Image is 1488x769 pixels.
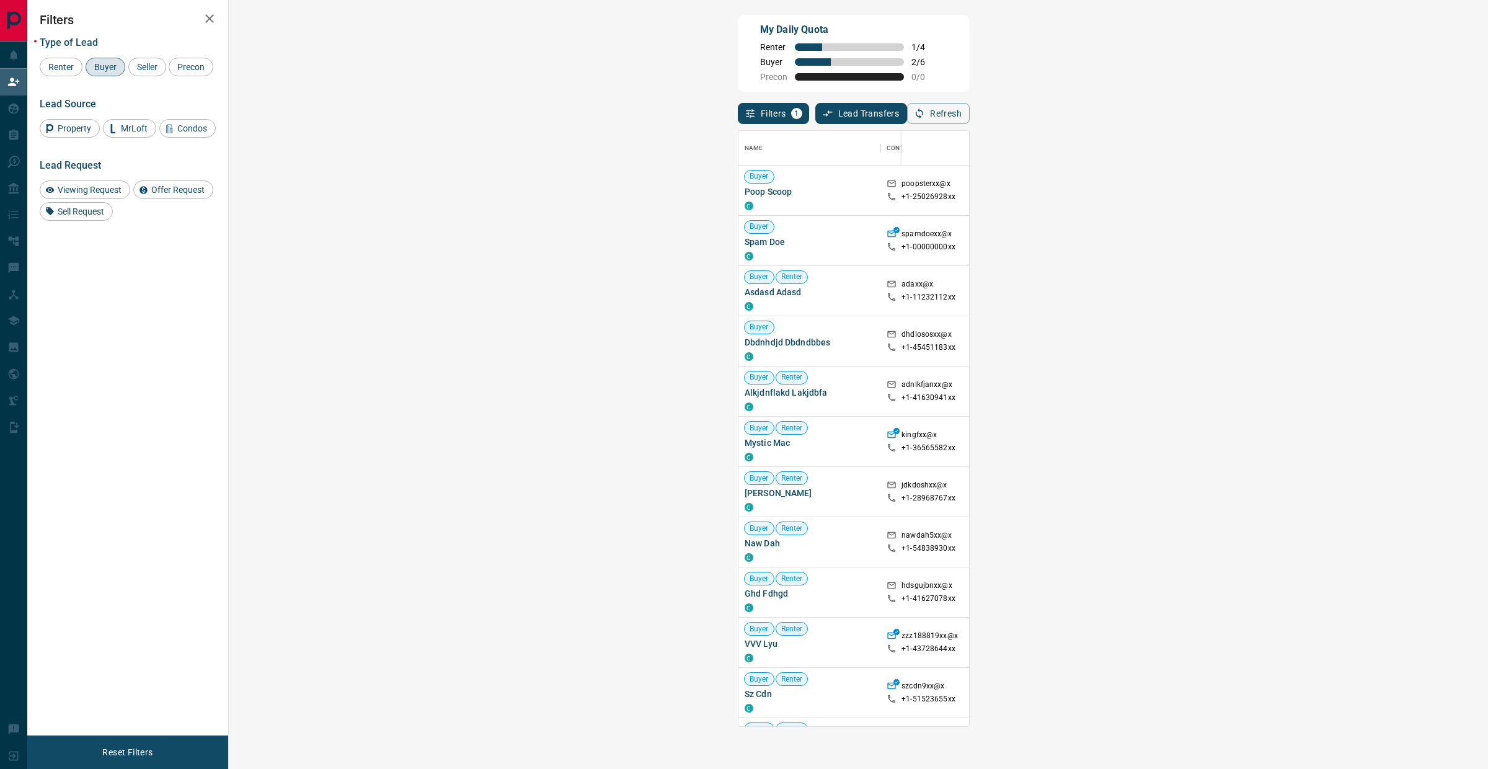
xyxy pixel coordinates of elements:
span: Buyer [745,272,774,282]
span: Buyer [745,674,774,685]
span: Renter [776,423,808,433]
div: Condos [159,119,216,138]
span: Precon [173,62,209,72]
button: Lead Transfers [815,103,908,124]
p: dhdiososxx@x [901,329,952,342]
div: condos.ca [745,453,753,461]
p: +1- 43728644xx [901,644,955,654]
div: Renter [40,58,82,76]
div: condos.ca [745,252,753,260]
div: Sell Request [40,202,113,221]
p: +1- 41627078xx [901,593,955,604]
span: 0 / 0 [911,72,939,82]
button: Filters1 [738,103,809,124]
div: condos.ca [745,704,753,713]
div: condos.ca [745,553,753,562]
span: Renter [776,624,808,634]
span: Seller [133,62,162,72]
span: Viewing Request [53,185,126,195]
span: Buyer [745,724,774,735]
span: Renter [776,473,808,484]
span: Buyer [90,62,121,72]
button: Refresh [907,103,970,124]
span: MrLoft [117,123,152,133]
span: VVV Lyu [745,638,874,650]
span: Buyer [745,221,774,232]
div: condos.ca [745,402,753,411]
span: [PERSON_NAME] [745,487,874,499]
div: condos.ca [745,302,753,311]
p: +1- 51523655xx [901,694,955,705]
span: Renter [44,62,78,72]
span: Mystic Mac [745,437,874,449]
div: condos.ca [745,654,753,662]
div: Seller [128,58,166,76]
div: Offer Request [133,180,213,199]
button: Reset Filters [94,742,161,763]
p: szcdn9xx@x [901,681,944,694]
span: Buyer [745,322,774,332]
p: +1- 11232112xx [901,292,955,303]
span: Renter [760,42,787,52]
span: Offer Request [147,185,209,195]
div: Name [738,131,880,166]
p: poopsterxx@x [901,179,950,192]
span: Buyer [760,57,787,67]
p: +1- 54838930xx [901,543,955,554]
div: Name [745,131,763,166]
span: Buyer [745,372,774,383]
p: adaxx@x [901,279,933,292]
span: Property [53,123,95,133]
span: Buyer [745,624,774,634]
span: Buyer [745,574,774,584]
div: condos.ca [745,202,753,210]
p: +1- 00000000xx [901,242,955,252]
span: Renter [776,574,808,584]
span: Precon [760,72,787,82]
span: Condos [173,123,211,133]
span: Renter [776,372,808,383]
p: jdkdoshxx@x [901,480,947,493]
span: Sz Cdn [745,688,874,700]
span: Sell Request [53,207,108,216]
div: Viewing Request [40,180,130,199]
span: Buyer [745,473,774,484]
div: Precon [169,58,213,76]
span: 1 [792,109,801,118]
p: zzz188819xx@x [901,631,958,644]
div: condos.ca [745,352,753,361]
span: Buyer [745,171,774,182]
p: +1- 45451183xx [901,342,955,353]
span: 2 / 6 [911,57,939,67]
p: +1- 41630941xx [901,393,955,403]
span: Renter [776,674,808,685]
span: Dbdnhdjd Dbdndbbes [745,336,874,349]
span: Spam Doe [745,236,874,248]
div: Property [40,119,100,138]
div: condos.ca [745,603,753,612]
span: Asdasd Adasd [745,286,874,298]
div: Buyer [86,58,125,76]
p: adnlkfjanxx@x [901,380,952,393]
span: Renter [776,523,808,534]
p: kingfxx@x [901,430,937,443]
span: Lead Source [40,98,96,110]
span: Naw Dah [745,537,874,549]
p: +1- 28968767xx [901,493,955,504]
span: Buyer [745,523,774,534]
span: Type of Lead [40,37,98,48]
span: Alkjdnflakd Lakjdbfa [745,386,874,399]
span: Renter [776,272,808,282]
p: My Daily Quota [760,22,939,37]
h2: Filters [40,12,216,27]
p: +1- 25026928xx [901,192,955,202]
p: +1- 36565582xx [901,443,955,453]
p: hdsgujbnxx@x [901,580,952,593]
p: spamdoexx@x [901,229,952,242]
span: Renter [776,724,808,735]
span: 1 / 4 [911,42,939,52]
p: nawdah5xx@x [901,530,952,543]
div: MrLoft [103,119,156,138]
span: Lead Request [40,159,101,171]
div: condos.ca [745,503,753,512]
